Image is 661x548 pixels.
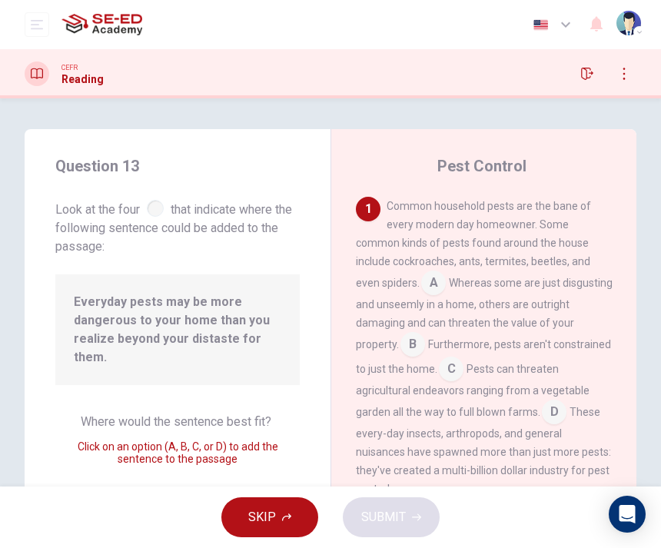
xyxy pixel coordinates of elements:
span: C [439,357,463,381]
span: D [542,400,566,424]
span: A [421,271,446,295]
span: Pests can threaten agricultural endeavors ranging from a vegetable garden all the way to full blo... [356,363,590,418]
img: SE-ED Academy logo [61,9,142,40]
span: Click on an option (A, B, C, or D) to add the sentence to the passage [78,440,278,465]
span: Everyday pests may be more dangerous to your home than you realize beyond your distaste for them. [74,293,281,367]
span: CEFR [61,62,78,73]
span: SKIP [248,506,276,528]
span: Look at the four that indicate where the following sentence could be added to the passage: [55,197,300,256]
h4: Question 13 [55,154,300,178]
div: Open Intercom Messenger [609,496,646,533]
span: Common household pests are the bane of every modern day homeowner. Some common kinds of pests fou... [356,200,591,289]
span: Whereas some are just disgusting and unseemly in a home, others are outright damaging and can thr... [356,277,613,350]
h1: Reading [61,73,104,85]
span: B [400,332,425,357]
img: en [531,19,550,31]
span: Furthermore, pests aren't constrained to just the home. [356,338,611,375]
button: open mobile menu [25,12,49,37]
h4: Pest Control [437,154,526,178]
span: Where would the sentence best fit? [81,414,274,429]
button: SKIP [221,497,318,537]
div: 1 [356,197,380,221]
span: These every-day insects, arthropods, and general nuisances have spawned more than just more pests... [356,406,611,495]
img: Profile picture [616,11,641,35]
